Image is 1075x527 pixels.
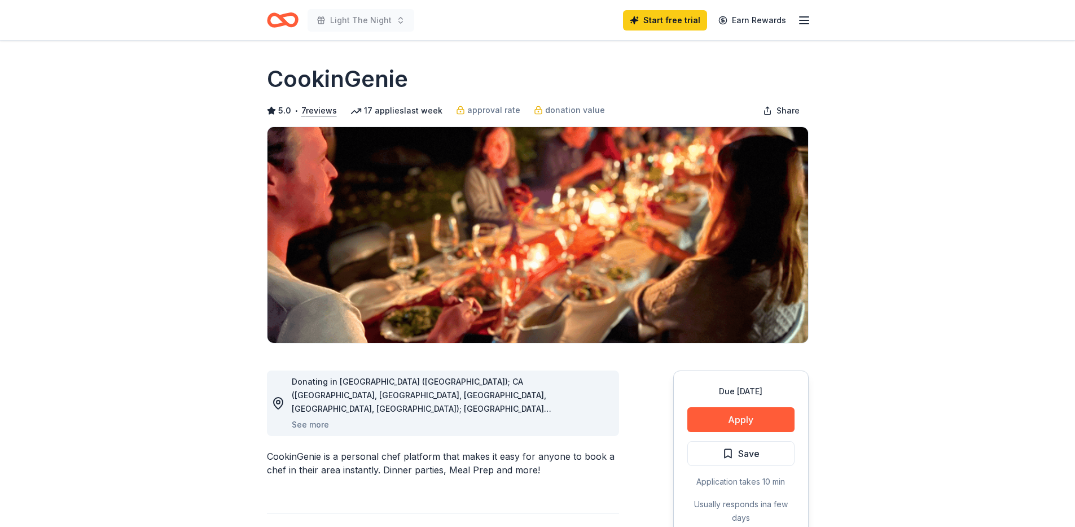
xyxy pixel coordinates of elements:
[687,407,795,432] button: Apply
[267,127,808,343] img: Image for CookinGenie
[330,14,392,27] span: Light The Night
[267,7,299,33] a: Home
[623,10,707,31] a: Start free trial
[467,103,520,117] span: approval rate
[267,450,619,477] div: CookinGenie is a personal chef platform that makes it easy for anyone to book a chef in their are...
[738,446,760,461] span: Save
[545,103,605,117] span: donation value
[301,104,337,117] button: 7reviews
[687,385,795,398] div: Due [DATE]
[278,104,291,117] span: 5.0
[308,9,414,32] button: Light The Night
[350,104,442,117] div: 17 applies last week
[687,441,795,466] button: Save
[456,103,520,117] a: approval rate
[534,103,605,117] a: donation value
[776,104,800,117] span: Share
[687,475,795,489] div: Application takes 10 min
[754,99,809,122] button: Share
[687,498,795,525] div: Usually responds in a few days
[267,63,408,95] h1: CookinGenie
[292,418,329,432] button: See more
[294,106,298,115] span: •
[712,10,793,31] a: Earn Rewards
